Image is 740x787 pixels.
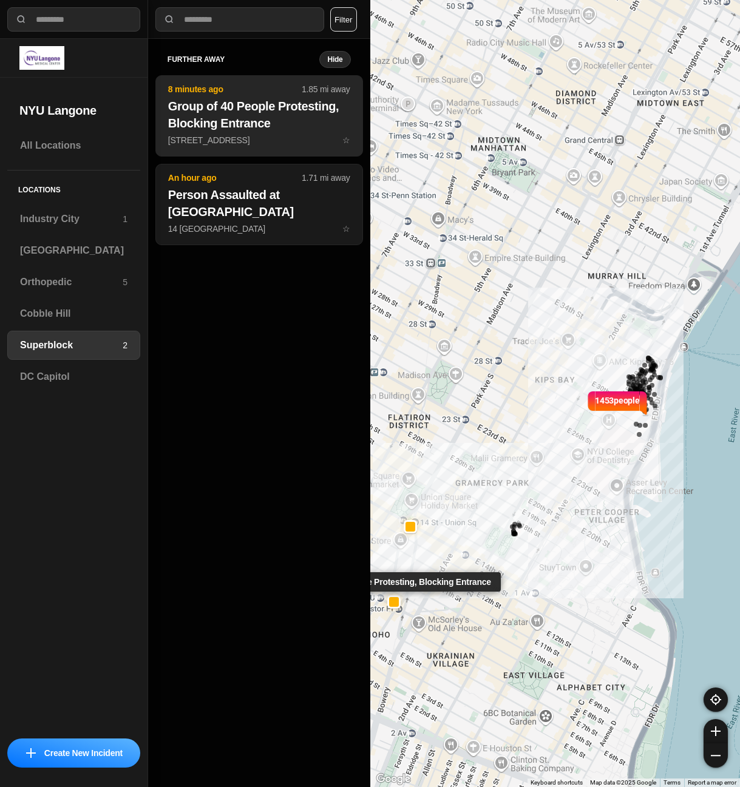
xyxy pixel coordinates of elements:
button: 8 minutes ago1.85 mi awayGroup of 40 People Protesting, Blocking Entrance[STREET_ADDRESS]star [155,75,363,157]
h3: Orthopedic [20,275,123,289]
a: Terms (opens in new tab) [664,779,681,786]
span: star [342,224,350,234]
button: Hide [319,51,350,68]
a: Cobble Hill [7,299,140,328]
a: An hour ago1.71 mi awayPerson Assaulted at [GEOGRAPHIC_DATA]14 [GEOGRAPHIC_DATA]star [155,223,363,234]
button: Filter [330,7,357,32]
p: 5 [123,276,127,288]
a: 8 minutes ago1.85 mi awayGroup of 40 People Protesting, Blocking Entrance[STREET_ADDRESS]star [155,135,363,145]
p: 1 [123,213,127,225]
p: 1.71 mi away [302,172,350,184]
img: icon [26,748,36,758]
h3: DC Capitol [20,370,127,384]
a: Orthopedic5 [7,268,140,297]
p: 8 minutes ago [168,83,302,95]
button: zoom-in [704,719,728,743]
button: Group of 40 People Protesting, Blocking Entrance [387,595,401,609]
a: DC Capitol [7,362,140,391]
p: 1453 people [595,394,640,421]
p: 2 [123,339,127,351]
small: Hide [327,55,342,64]
h5: Locations [7,171,140,204]
img: search [163,13,175,25]
button: iconCreate New Incident [7,738,140,768]
h3: All Locations [20,138,127,153]
img: notch [640,390,649,416]
p: [STREET_ADDRESS] [168,134,350,146]
h3: Industry City [20,212,123,226]
h3: [GEOGRAPHIC_DATA] [20,243,127,258]
p: 1.85 mi away [302,83,350,95]
h2: Person Assaulted at [GEOGRAPHIC_DATA] [168,186,350,220]
img: Google [373,771,413,787]
h3: Cobble Hill [20,306,127,321]
h3: Superblock [20,338,123,353]
h2: NYU Langone [19,102,128,119]
p: Create New Incident [44,747,123,759]
a: [GEOGRAPHIC_DATA] [7,236,140,265]
a: All Locations [7,131,140,160]
div: Group of 40 People Protesting, Blocking Entrance [287,572,501,592]
button: Keyboard shortcuts [531,779,583,787]
button: An hour ago1.71 mi awayPerson Assaulted at [GEOGRAPHIC_DATA]14 [GEOGRAPHIC_DATA]star [155,164,363,245]
button: recenter [704,687,728,712]
a: Industry City1 [7,204,140,234]
img: zoom-out [711,751,721,760]
img: logo [19,46,64,70]
img: search [15,13,27,25]
img: recenter [710,694,721,705]
span: Map data ©2025 Google [590,779,656,786]
img: notch [586,390,595,416]
span: star [342,135,350,145]
a: Superblock2 [7,331,140,360]
h2: Group of 40 People Protesting, Blocking Entrance [168,98,350,132]
p: 14 [GEOGRAPHIC_DATA] [168,223,350,235]
a: Open this area in Google Maps (opens a new window) [373,771,413,787]
p: An hour ago [168,172,302,184]
button: zoom-out [704,743,728,768]
a: Report a map error [688,779,736,786]
h5: further away [168,55,320,64]
img: zoom-in [711,726,721,736]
